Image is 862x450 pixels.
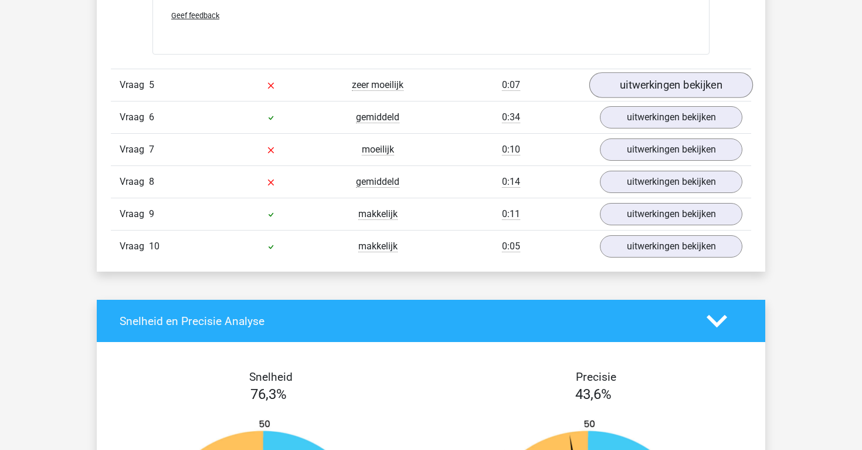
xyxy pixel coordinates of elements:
span: makkelijk [358,208,398,220]
span: Vraag [120,143,149,157]
span: moeilijk [362,144,394,155]
span: 0:05 [502,241,520,252]
span: 0:34 [502,111,520,123]
span: 10 [149,241,159,252]
a: uitwerkingen bekijken [600,106,742,128]
h4: Snelheid [120,370,422,384]
span: 0:14 [502,176,520,188]
a: uitwerkingen bekijken [600,235,742,258]
span: gemiddeld [356,176,399,188]
span: zeer moeilijk [352,79,403,91]
a: uitwerkingen bekijken [600,203,742,225]
span: 7 [149,144,154,155]
span: makkelijk [358,241,398,252]
a: uitwerkingen bekijken [600,171,742,193]
span: Vraag [120,110,149,124]
h4: Snelheid en Precisie Analyse [120,314,689,328]
span: Geef feedback [171,11,219,20]
span: Vraag [120,207,149,221]
span: 0:07 [502,79,520,91]
span: 43,6% [575,386,612,402]
span: 6 [149,111,154,123]
span: Vraag [120,175,149,189]
span: 8 [149,176,154,187]
span: Vraag [120,239,149,253]
span: 5 [149,79,154,90]
span: 0:10 [502,144,520,155]
span: 76,3% [250,386,287,402]
span: Vraag [120,78,149,92]
a: uitwerkingen bekijken [600,138,742,161]
span: 0:11 [502,208,520,220]
span: 9 [149,208,154,219]
span: gemiddeld [356,111,399,123]
a: uitwerkingen bekijken [589,72,753,98]
h4: Precisie [444,370,747,384]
